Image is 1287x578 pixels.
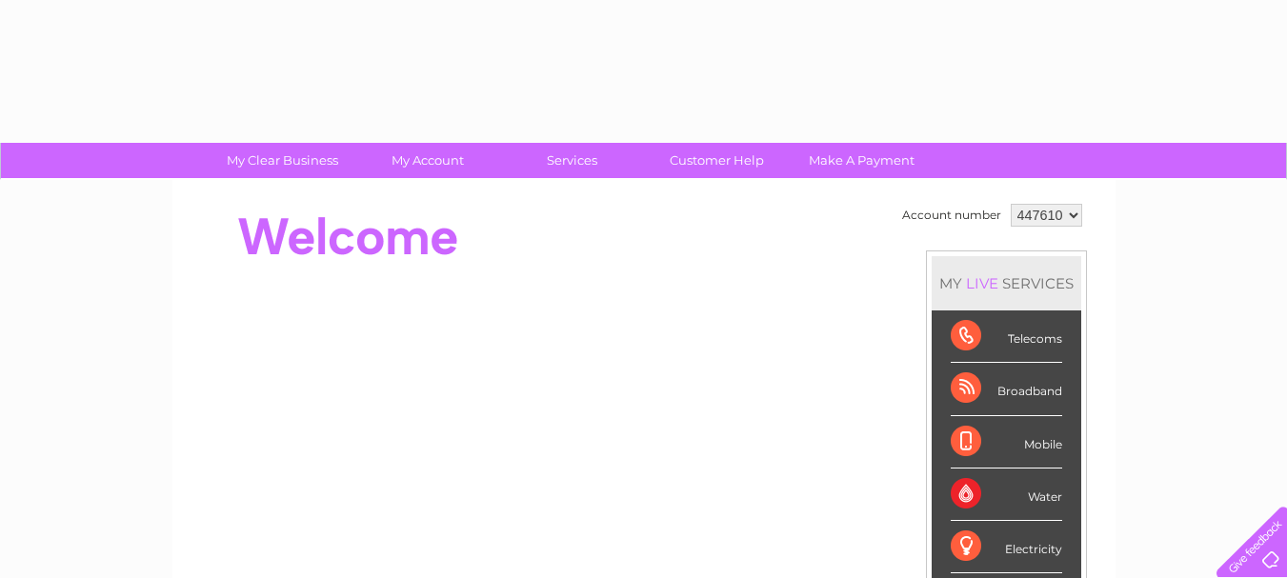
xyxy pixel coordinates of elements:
td: Account number [897,199,1006,231]
div: Electricity [951,521,1062,573]
div: Telecoms [951,310,1062,363]
a: My Clear Business [204,143,361,178]
div: MY SERVICES [932,256,1081,310]
div: Mobile [951,416,1062,468]
a: Customer Help [638,143,795,178]
div: Broadband [951,363,1062,415]
div: LIVE [962,274,1002,292]
div: Water [951,468,1062,521]
a: Services [493,143,651,178]
a: Make A Payment [783,143,940,178]
a: My Account [349,143,506,178]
